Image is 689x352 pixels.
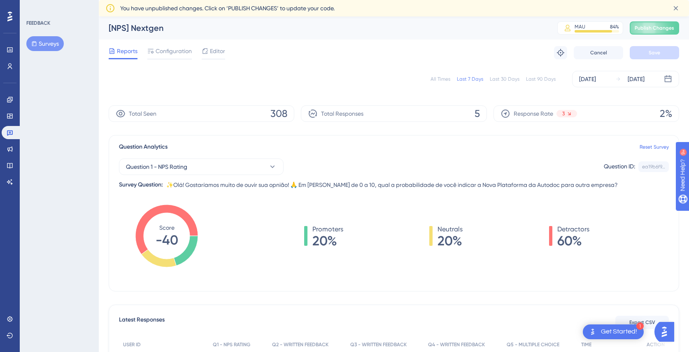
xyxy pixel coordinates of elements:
span: Export CSV [629,319,655,326]
div: 9+ [56,4,61,11]
span: Save [649,49,660,56]
span: You have unpublished changes. Click on ‘PUBLISH CHANGES’ to update your code. [120,3,335,13]
span: 60% [557,234,589,247]
div: All Times [431,76,450,82]
tspan: Score [159,224,175,231]
span: Configuration [156,46,192,56]
span: Q4 - WRITTEN FEEDBACK [428,341,485,348]
div: [NPS] Nextgen [109,22,537,34]
div: Get Started! [601,327,637,336]
span: Question 1 - NPS Rating [126,162,187,172]
span: 2% [660,107,672,120]
span: Detractors [557,224,589,234]
span: Q5 - MULTIPLE CHOICE [507,341,559,348]
span: USER ID [123,341,141,348]
span: Latest Responses [119,315,165,330]
div: [DATE] [628,74,645,84]
span: Editor [210,46,225,56]
span: Promoters [312,224,343,234]
iframe: UserGuiding AI Assistant Launcher [654,319,679,344]
div: Open Get Started! checklist, remaining modules: 1 [583,324,644,339]
span: Question Analytics [119,142,168,152]
div: Survey Question: [119,180,163,190]
button: Save [630,46,679,59]
button: Cancel [574,46,623,59]
span: ✨Olá! Gostaríamos muito de ouvir sua opnião! 🙏 Em [PERSON_NAME] de 0 a 10, qual a probabilidade d... [166,180,618,190]
span: Publish Changes [635,25,674,31]
span: 5 [475,107,480,120]
span: Need Help? [19,2,51,12]
span: Q3 - WRITTEN FEEDBACK [350,341,407,348]
span: Neutrals [438,224,463,234]
a: Reset Survey [640,144,669,150]
div: 84 % [610,23,619,30]
div: Last 90 Days [526,76,556,82]
span: TIME [581,341,591,348]
div: 1 [636,322,644,330]
button: Publish Changes [630,21,679,35]
div: Last 30 Days [490,76,519,82]
span: 20% [438,234,463,247]
div: Last 7 Days [457,76,483,82]
img: launcher-image-alternative-text [588,327,598,337]
span: Reports [117,46,137,56]
span: 308 [270,107,287,120]
div: MAU [575,23,585,30]
span: Total Responses [321,109,363,119]
tspan: -40 [156,232,178,248]
button: Surveys [26,36,64,51]
span: Response Rate [514,109,553,119]
span: Q2 - WRITTEN FEEDBACK [272,341,328,348]
div: ea19b6f9... [642,163,665,170]
span: ACTION [647,341,665,348]
span: Q1 - NPS RATING [213,341,250,348]
button: Question 1 - NPS Rating [119,159,284,175]
button: Export CSV [615,316,669,329]
span: Cancel [590,49,607,56]
div: FEEDBACK [26,20,50,26]
span: 20% [312,234,343,247]
span: Total Seen [129,109,156,119]
div: [DATE] [579,74,596,84]
span: 3 [562,110,565,117]
div: Question ID: [604,161,635,172]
